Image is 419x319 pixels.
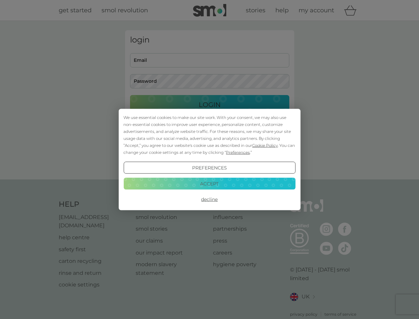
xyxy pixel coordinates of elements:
[123,177,295,189] button: Accept
[118,109,300,210] div: Cookie Consent Prompt
[226,150,250,155] span: Preferences
[123,114,295,156] div: We use essential cookies to make our site work. With your consent, we may also use non-essential ...
[252,143,278,148] span: Cookie Policy
[123,162,295,174] button: Preferences
[123,193,295,205] button: Decline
